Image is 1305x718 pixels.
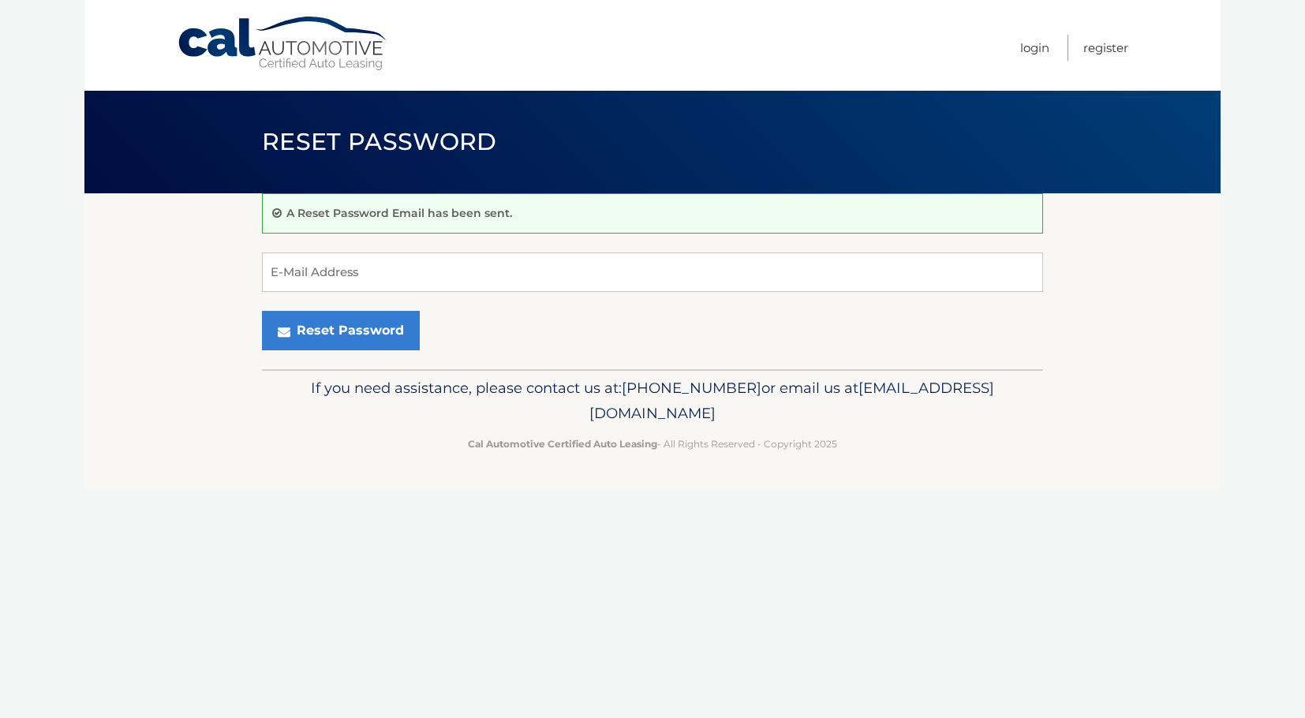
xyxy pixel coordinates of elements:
a: Cal Automotive [177,16,390,72]
a: Register [1083,35,1128,61]
button: Reset Password [262,311,420,350]
span: Reset Password [262,127,496,156]
strong: Cal Automotive Certified Auto Leasing [468,438,657,450]
a: Login [1020,35,1049,61]
p: - All Rights Reserved - Copyright 2025 [272,436,1033,452]
p: If you need assistance, please contact us at: or email us at [272,376,1033,426]
span: [EMAIL_ADDRESS][DOMAIN_NAME] [589,379,994,422]
input: E-Mail Address [262,252,1043,292]
p: A Reset Password Email has been sent. [286,206,512,220]
span: [PHONE_NUMBER] [622,379,761,397]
